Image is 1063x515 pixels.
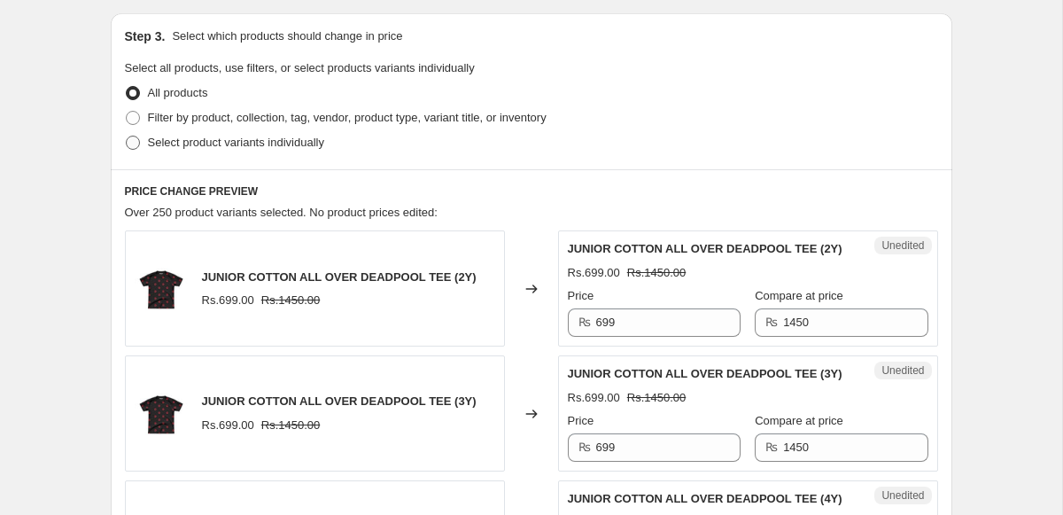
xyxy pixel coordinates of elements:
span: Unedited [881,363,924,378]
span: JUNIOR COTTON ALL OVER DEADPOOL TEE (2Y) [568,242,842,255]
h6: PRICE CHANGE PREVIEW [125,184,938,199]
span: JUNIOR COTTON ALL OVER DEADPOOL TEE (3Y) [568,367,842,380]
span: Filter by product, collection, tag, vendor, product type, variant title, or inventory [148,111,547,124]
div: Rs.699.00 [568,264,620,282]
span: Select all products, use filters, or select products variants individually [125,61,475,74]
span: Over 250 product variants selected. No product prices edited: [125,206,438,219]
span: ₨ [765,316,778,329]
div: Rs.699.00 [202,292,254,309]
span: Unedited [881,488,924,503]
strike: Rs.1450.00 [261,417,321,434]
span: Select product variants individually [148,136,324,149]
strike: Rs.1450.00 [627,264,687,282]
h2: Step 3. [125,27,166,45]
span: ₨ [578,441,591,454]
span: Price [568,414,594,427]
img: WhatsApp_Image_2024-09-04_at_2.22.48_PM_80x.jpg [135,262,188,316]
span: ₨ [765,441,778,454]
p: Select which products should change in price [172,27,402,45]
span: JUNIOR COTTON ALL OVER DEADPOOL TEE (2Y) [202,270,477,284]
strike: Rs.1450.00 [627,389,687,407]
div: Rs.699.00 [568,389,620,407]
span: Compare at price [755,414,843,427]
strike: Rs.1450.00 [261,292,321,309]
span: ₨ [578,316,591,329]
span: JUNIOR COTTON ALL OVER DEADPOOL TEE (3Y) [202,394,477,408]
span: Price [568,289,594,302]
span: All products [148,86,208,99]
span: Unedited [881,238,924,253]
img: WhatsApp_Image_2024-09-04_at_2.22.48_PM_80x.jpg [135,387,188,441]
div: Rs.699.00 [202,417,254,434]
span: Compare at price [755,289,843,302]
span: JUNIOR COTTON ALL OVER DEADPOOL TEE (4Y) [568,492,842,505]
